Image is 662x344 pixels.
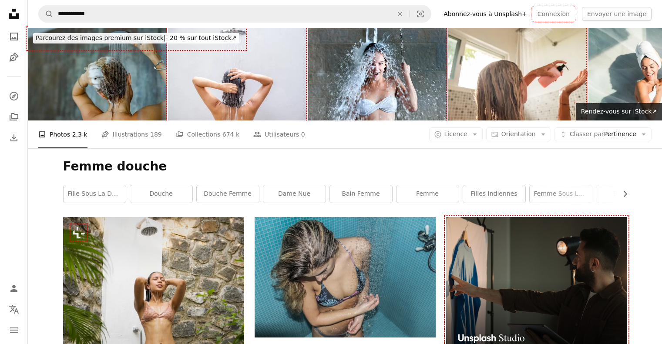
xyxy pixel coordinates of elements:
[5,87,23,105] a: Explorer
[448,28,588,120] img: La femme prend une douche et utilise un revitalisant rose
[582,7,652,21] button: Envoyer une image
[617,185,627,203] button: faire défiler la liste vers la droite
[38,5,431,23] form: Rechercher des visuels sur tout le site
[5,28,23,45] a: Photos
[255,273,436,281] a: Femme en maillot de bain bikini parlant d’une douche avant une baignade
[39,6,54,22] button: Rechercher sur Unsplash
[581,108,657,115] span: Rendez-vous sur iStock ↗
[5,129,23,147] a: Historique de téléchargement
[576,103,662,120] a: Rendez-vous sur iStock↗
[33,33,239,43] div: - 20 % sur tout iStock ↗
[463,185,525,203] a: Filles indiennes
[197,185,259,203] a: douche femme
[5,49,23,66] a: Illustrations
[438,7,532,21] a: Abonnez-vous à Unsplash+
[570,130,604,137] span: Classer par
[301,130,305,139] span: 0
[429,127,483,141] button: Licence
[36,34,166,41] span: Parcourez des images premium sur iStock |
[28,28,167,120] img: Laver les cheveux avec du shampooing!
[176,120,239,148] a: Collections 674 k
[5,280,23,297] a: Connexion / S’inscrire
[255,217,436,337] img: Femme en maillot de bain bikini parlant d’une douche avant une baignade
[28,28,245,49] a: Parcourez des images premium sur iStock|- 20 % sur tout iStock↗
[530,185,592,203] a: femme sous la douche
[222,130,239,139] span: 674 k
[5,301,23,318] button: Langue
[410,6,431,22] button: Recherche de visuels
[263,185,326,203] a: dame nue
[101,120,162,148] a: Illustrations 189
[130,185,192,203] a: douche
[5,5,23,24] a: Accueil — Unsplash
[253,120,305,148] a: Utilisateurs 0
[486,127,551,141] button: Orientation
[570,130,636,139] span: Pertinence
[330,185,392,203] a: bain femme
[63,159,627,174] h1: Femme douche
[64,185,126,203] a: fille sous la douche
[390,6,410,22] button: Effacer
[308,28,447,120] img: Jeune femme de prendre une douche dans un spa de santé après un sauna
[554,127,652,141] button: Classer parPertinence
[168,28,307,120] img: Belle main de femme Elle se lavait les cheveux et nourrissait son cuir chevelu. Shampoing et aprè...
[150,130,162,139] span: 189
[444,130,467,137] span: Licence
[596,185,659,203] a: bien-être
[501,130,536,137] span: Orientation
[5,321,23,339] button: Menu
[5,108,23,126] a: Collections
[532,7,575,21] a: Connexion
[397,185,459,203] a: femme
